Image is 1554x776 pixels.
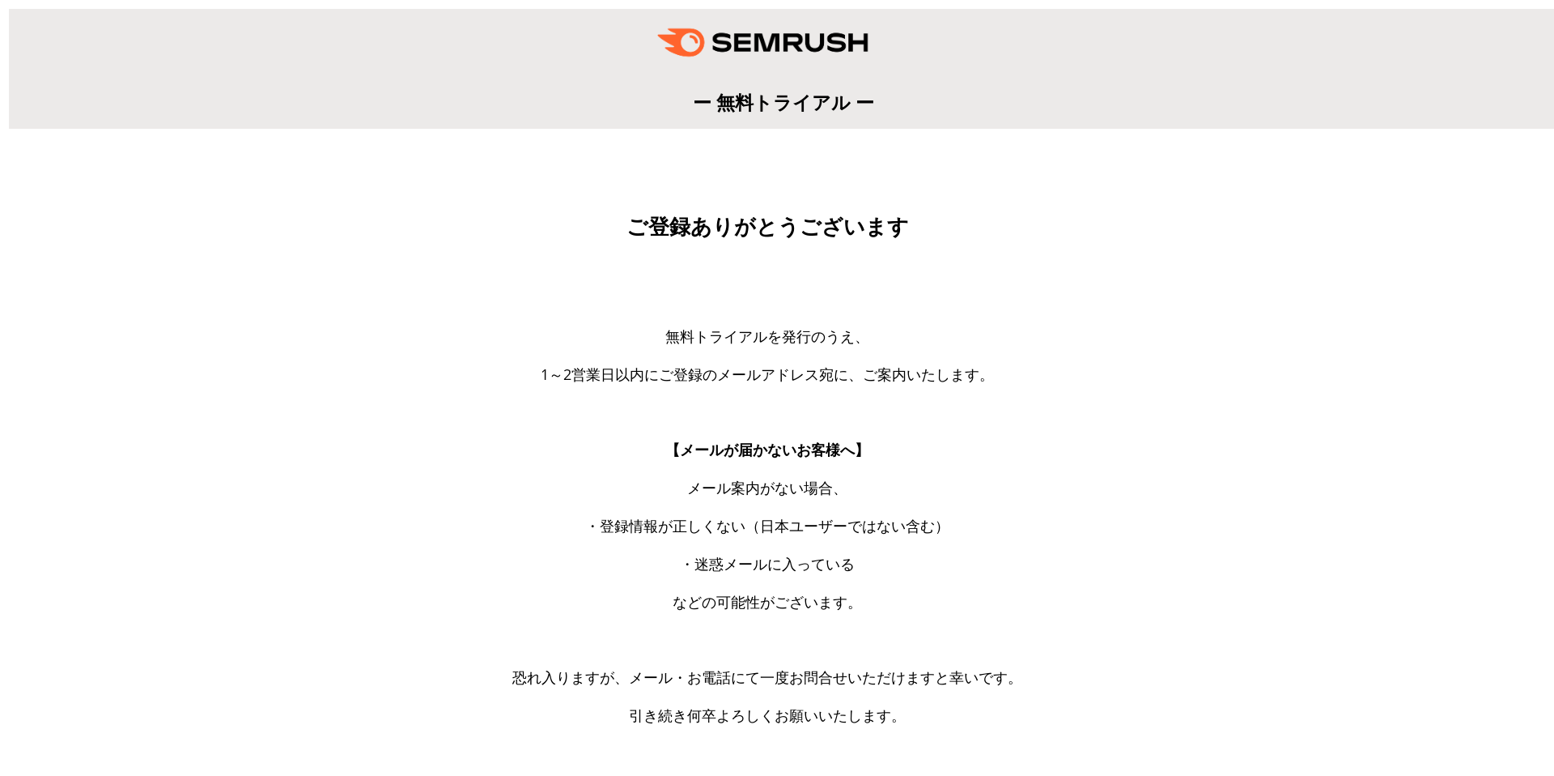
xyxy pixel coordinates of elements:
span: ・迷惑メールに入っている [680,554,855,573]
span: ご登録ありがとうございます [626,215,909,239]
span: などの可能性がございます。 [673,592,862,612]
span: 【メールが届かないお客様へ】 [665,440,869,459]
span: 引き続き何卒よろしくお願いいたします。 [629,706,906,725]
span: ー 無料トライアル ー [693,89,874,115]
span: メール案内がない場合、 [687,478,847,497]
span: 恐れ入りますが、メール・お電話にて一度お問合せいただけますと幸いです。 [512,667,1022,687]
span: 無料トライアルを発行のうえ、 [665,326,869,346]
span: ・登録情報が正しくない（日本ユーザーではない含む） [585,516,949,535]
span: 1～2営業日以内にご登録のメールアドレス宛に、ご案内いたします。 [541,365,994,384]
